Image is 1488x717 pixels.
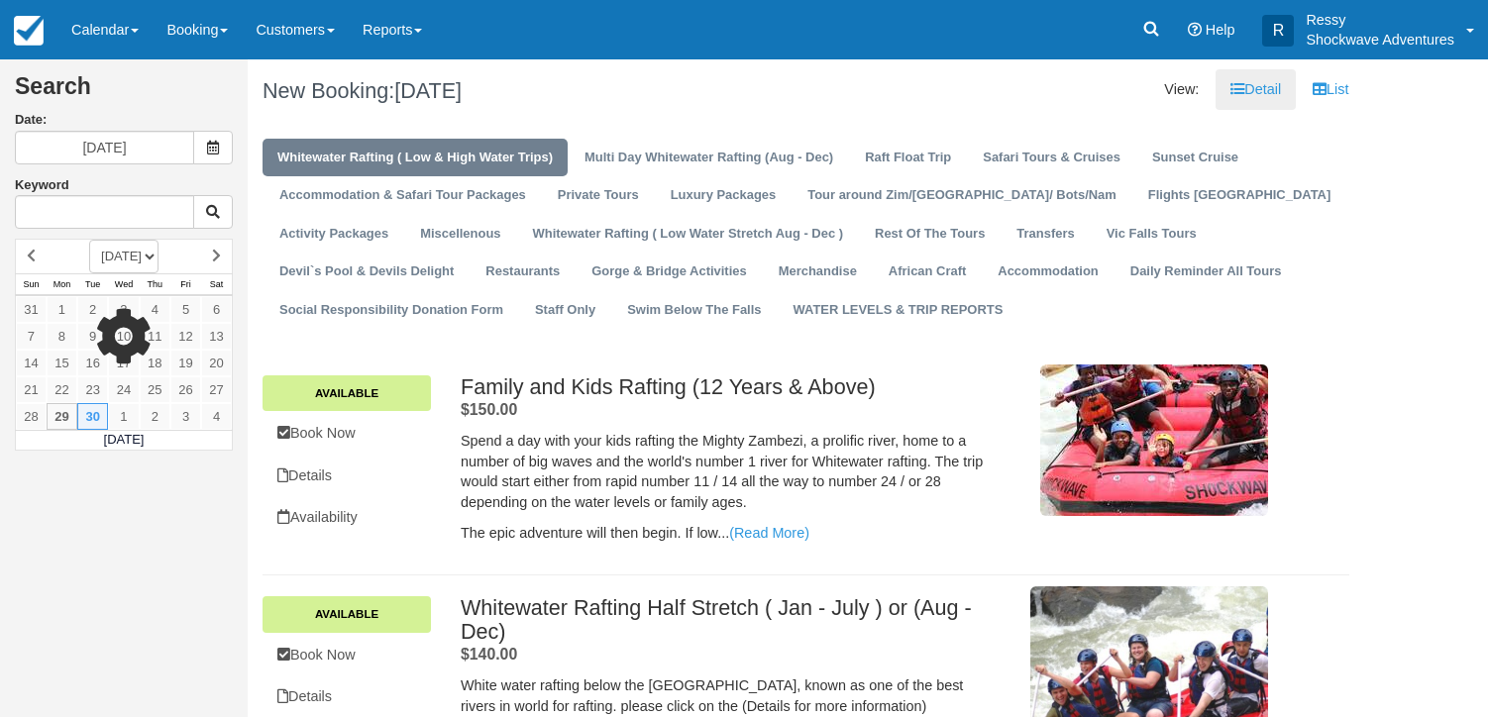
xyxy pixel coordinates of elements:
a: Available [263,596,431,632]
span: [DATE] [394,78,462,103]
span: $150.00 [461,401,517,418]
p: The epic adventure will then begin. If low... [461,523,999,544]
p: Ressy [1306,10,1454,30]
a: Private Tours [543,176,654,215]
a: African Craft [874,253,981,291]
a: Details [263,456,431,496]
a: Raft Float Trip [850,139,966,177]
a: Gorge & Bridge Activities [577,253,761,291]
p: White water rafting below the [GEOGRAPHIC_DATA], known as one of the best rivers in world for raf... [461,675,999,716]
a: Whitewater Rafting ( Low & High Water Trips) [263,139,568,177]
a: WATER LEVELS & TRIP REPORTS [779,291,1018,330]
a: Available [263,375,431,411]
a: Vic Falls Tours [1092,215,1212,254]
a: Tour around Zim/[GEOGRAPHIC_DATA]/ Bots/Nam [793,176,1131,215]
a: Luxury Packages [656,176,792,215]
span: Help [1206,22,1235,38]
h2: Whitewater Rafting Half Stretch ( Jan - July ) or (Aug - Dec) [461,596,999,644]
a: (Read More) [729,525,809,541]
a: Merchandise [764,253,872,291]
a: Multi Day Whitewater Rafting (Aug - Dec) [570,139,848,177]
a: Safari Tours & Cruises [968,139,1135,177]
h2: Search [15,74,233,111]
a: Devil`s Pool & Devils Delight [265,253,469,291]
a: Detail [1216,69,1296,110]
a: Staff Only [520,291,610,330]
a: Social Responsibility Donation Form [265,291,518,330]
strong: Price: $150 [461,401,517,418]
strong: Price: $140 [461,646,517,663]
label: Keyword [15,177,69,192]
a: Miscellenous [405,215,515,254]
a: Sunset Cruise [1137,139,1253,177]
a: Whitewater Rafting ( Low Water Stretch Aug - Dec ) [518,215,859,254]
a: Flights [GEOGRAPHIC_DATA] [1133,176,1345,215]
img: checkfront-main-nav-mini-logo.png [14,16,44,46]
li: View: [1149,69,1214,110]
button: Keyword Search [193,195,233,229]
span: $140.00 [461,646,517,663]
a: Details [263,676,431,717]
a: Book Now [263,635,431,675]
a: Restaurants [471,253,575,291]
div: R [1262,15,1294,47]
a: Daily Reminder All Tours [1116,253,1297,291]
a: Availability [263,497,431,538]
p: Shockwave Adventures [1306,30,1454,50]
p: Spend a day with your kids rafting the Mighty Zambezi, a prolific river, home to a number of big ... [461,431,999,512]
a: Accommodation & Safari Tour Packages [265,176,541,215]
h1: New Booking: [263,79,791,103]
a: Transfers [1002,215,1089,254]
a: Accommodation [983,253,1113,291]
a: Rest Of The Tours [860,215,1000,254]
a: Book Now [263,413,431,454]
img: M121-2 [1040,364,1268,516]
label: Date: [15,111,233,130]
i: Help [1188,23,1202,37]
h2: Family and Kids Rafting (12 Years & Above) [461,375,999,399]
a: List [1298,69,1363,110]
a: Swim Below The Falls [612,291,776,330]
a: Activity Packages [265,215,403,254]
